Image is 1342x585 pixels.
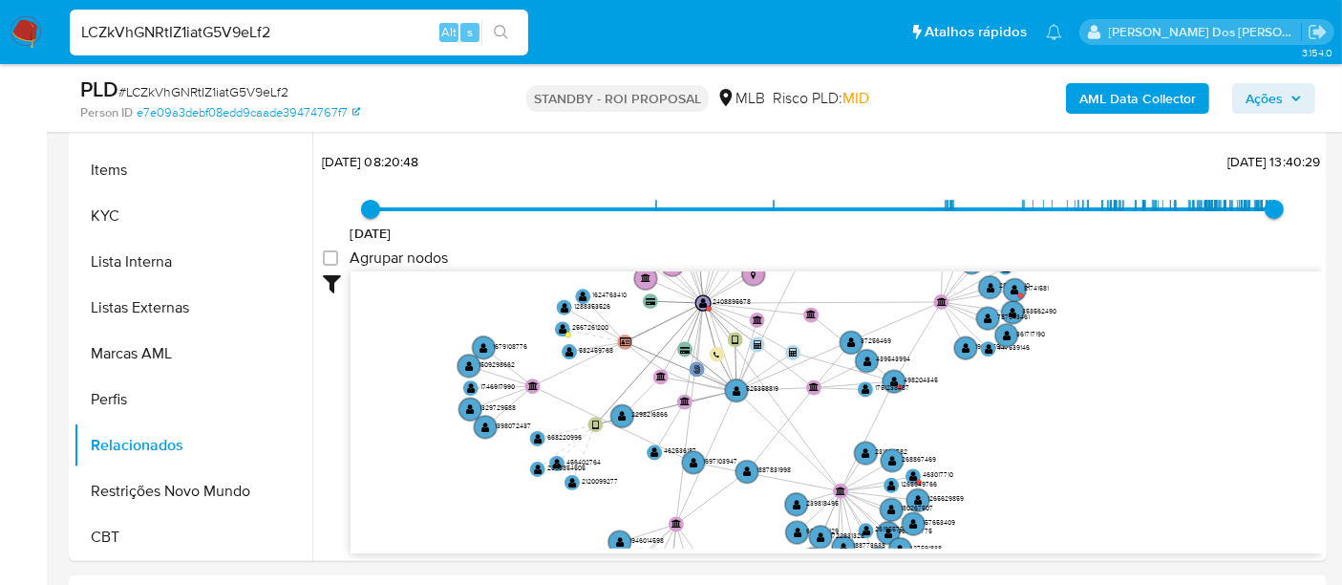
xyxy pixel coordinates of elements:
text: 1887831998 [756,465,791,474]
text: 180267507 [901,503,933,512]
a: Notificações [1046,24,1062,40]
input: Pesquise usuários ou casos... [70,20,528,45]
text:  [909,518,918,530]
text:  [714,351,719,358]
text:  [794,527,802,538]
button: Restrições Novo Mundo [74,468,312,514]
text: 787943461 [997,312,1030,321]
text:  [1012,284,1020,295]
span: s [467,23,473,41]
span: # LCZkVhGNRtIZ1iatG5V9eLf2 [118,82,288,101]
text:  [479,341,488,353]
span: [DATE] 08:20:48 [322,152,418,171]
text:  [561,301,569,313]
text: 239818495 [806,497,839,507]
text:  [534,433,543,444]
text:  [890,376,899,387]
text: 1265629859 [927,493,964,503]
text:  [690,457,698,468]
text:  [897,543,905,554]
text: 1946014598 [629,535,664,545]
text: 37256469 [861,336,891,345]
text:  [743,466,752,477]
text: 447539146 [998,342,1031,352]
button: AML Data Collector [1066,83,1209,114]
text: 439543994 [877,354,911,363]
text:  [699,297,708,309]
text:  [863,355,872,366]
text: 157653409 [923,517,955,527]
text: 2120099277 [582,475,618,485]
b: Person ID [80,104,133,121]
button: Marcas AML [74,331,312,377]
text:  [985,343,993,355]
span: MID [842,87,869,109]
span: Risco PLD: [773,88,869,109]
text: 462536187 [664,445,696,455]
text: 1265649766 [901,478,937,487]
text:  [656,372,666,380]
span: [DATE] 13:40:29 [1227,152,1320,171]
text:  [888,455,897,466]
text:  [534,464,543,475]
text:  [887,480,896,491]
text:  [909,470,918,482]
p: renato.lopes@mercadopago.com.br [1109,23,1302,41]
text:  [733,384,741,396]
text:  [693,364,701,373]
text: 1722831328 [830,530,864,539]
text: 1697103947 [703,455,737,465]
text:  [568,477,577,488]
text:  [616,536,625,548]
text:  [937,297,947,306]
text: 1329729588 [479,402,516,412]
button: Items [74,147,312,193]
text:  [465,360,474,372]
text: 2408895678 [713,296,751,306]
text: 1751238487 [875,382,909,392]
text:  [789,348,798,357]
text:  [984,313,992,324]
span: [DATE] [351,224,392,243]
text:  [793,499,801,510]
span: 3.154.0 [1302,45,1332,60]
text:  [1002,261,1011,272]
span: Atalhos rápidos [925,22,1027,42]
text: 463017710 [923,469,953,479]
text: 427591838 [909,542,942,552]
text: 353562490 [1022,305,1056,314]
input: Agrupar nodos [323,250,338,266]
text: 2368854505 [547,463,586,472]
button: Ações [1232,83,1315,114]
text:  [962,342,970,354]
text:  [592,419,599,430]
text: 231054782 [875,446,907,456]
text:  [481,422,490,433]
button: Relacionados [74,422,312,468]
text:  [553,458,562,469]
text:  [751,270,756,278]
text:  [817,531,825,543]
text: 1509298662 [479,359,515,369]
span: Agrupar nodos [350,249,448,268]
text: 456402764 [566,456,601,466]
text: 532459768 [579,345,613,355]
text:  [914,494,923,506]
text:  [528,381,538,390]
text:  [1010,307,1018,318]
text:  [681,345,691,353]
text: 1624763410 [592,290,627,299]
text:  [987,281,995,292]
a: Sair [1308,22,1328,42]
text: 498204345 [904,375,938,384]
text: 1746917990 [480,381,515,391]
text:  [863,525,871,536]
text: 361717190 [1016,328,1045,337]
button: Listas Externas [74,285,312,331]
text:  [807,310,817,318]
text:  [559,323,567,335]
text: 668220996 [547,432,582,442]
text:  [620,336,631,346]
text:  [1003,330,1012,341]
text:  [840,541,848,552]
